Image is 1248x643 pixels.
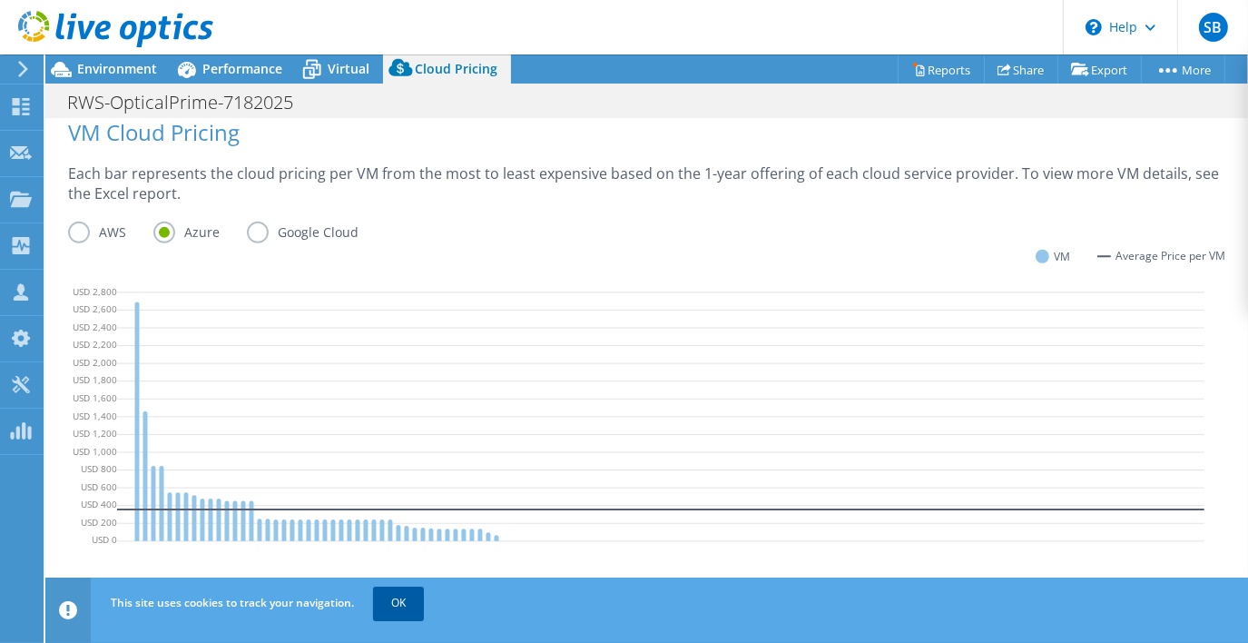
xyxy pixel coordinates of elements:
[68,123,1225,163] div: VM Cloud Pricing
[1141,55,1225,84] a: More
[73,285,117,298] text: USD 2,800
[1115,246,1225,266] span: Average Price per VM
[73,374,117,387] text: USD 1,800
[59,93,321,113] h1: RWS-OpticalPrime-7182025
[81,499,117,511] text: USD 400
[73,321,117,333] text: USD 2,400
[898,55,985,84] a: Reports
[81,516,117,529] text: USD 200
[247,222,386,243] label: Google Cloud
[73,391,117,404] text: USD 1,600
[81,463,117,476] text: USD 800
[415,60,497,77] span: Cloud Pricing
[73,339,117,351] text: USD 2,200
[73,445,117,458] text: USD 1,000
[153,222,247,243] label: Azure
[73,303,117,316] text: USD 2,600
[73,410,117,422] text: USD 1,400
[77,60,157,77] span: Environment
[1054,246,1070,267] span: VM
[1199,13,1228,42] span: SB
[73,428,117,440] text: USD 1,200
[373,587,424,619] a: OK
[68,222,153,243] label: AWS
[1057,55,1142,84] a: Export
[202,60,282,77] span: Performance
[1086,19,1102,35] svg: \n
[984,55,1058,84] a: Share
[73,356,117,369] text: USD 2,000
[92,534,117,547] text: USD 0
[328,60,369,77] span: Virtual
[68,163,1225,222] div: Each bar represents the cloud pricing per VM from the most to least expensive based on the 1-year...
[81,480,117,493] text: USD 600
[111,595,354,610] span: This site uses cookies to track your navigation.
